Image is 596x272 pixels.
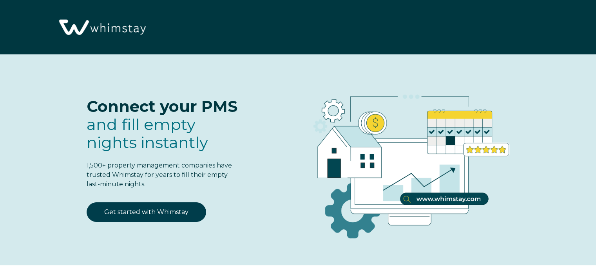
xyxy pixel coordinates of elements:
[87,97,237,116] span: Connect your PMS
[87,115,208,152] span: fill empty nights instantly
[87,115,208,152] span: and
[87,202,206,222] a: Get started with Whimstay
[55,4,149,52] img: Whimstay Logo-02 1
[269,70,545,251] img: RBO Ilustrations-03
[87,162,232,188] span: 1,500+ property management companies have trusted Whimstay for years to fill their empty last-min...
